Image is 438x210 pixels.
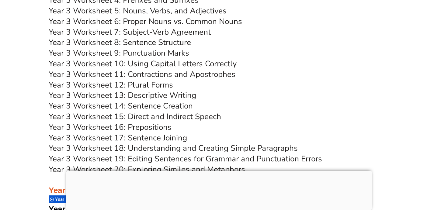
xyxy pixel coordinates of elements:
[334,141,438,210] iframe: Chat Widget
[49,175,389,196] h3: Year 4 English Worksheets
[55,197,108,202] span: Year 4 learning materials
[49,80,173,90] a: Year 3 Worksheet 12: Plural Forms
[49,133,187,143] a: Year 3 Worksheet 17: Sentence Joining
[49,37,191,48] a: Year 3 Worksheet 8: Sentence Structure
[49,122,172,133] a: Year 3 Worksheet 16: Prepositions
[49,5,227,16] a: Year 3 Worksheet 5: Nouns, Verbs, and Adjectives
[49,16,242,27] a: Year 3 Worksheet 6: Proper Nouns vs. Common Nouns
[49,48,189,58] a: Year 3 Worksheet 9: Punctuation Marks
[66,171,372,208] iframe: Advertisement
[49,164,245,175] a: Year 3 Worksheet 20: Exploring Similes and Metaphors
[49,27,211,37] a: Year 3 Worksheet 7: Subject-Verb Agreement
[49,101,193,111] a: Year 3 Worksheet 14: Sentence Creation
[49,58,237,69] a: Year 3 Worksheet 10: Using Capital Letters Correctly
[49,153,322,164] a: Year 3 Worksheet 19: Editing Sentences for Grammar and Punctuation Errors
[49,69,235,80] a: Year 3 Worksheet 11: Contractions and Apostrophes
[49,143,298,153] a: Year 3 Worksheet 18: Understanding and Creating Simple Paragraphs
[49,90,196,101] a: Year 3 Worksheet 13: Descriptive Writing
[49,111,221,122] a: Year 3 Worksheet 15: Direct and Indirect Speech
[49,195,107,203] div: Year 4 learning materials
